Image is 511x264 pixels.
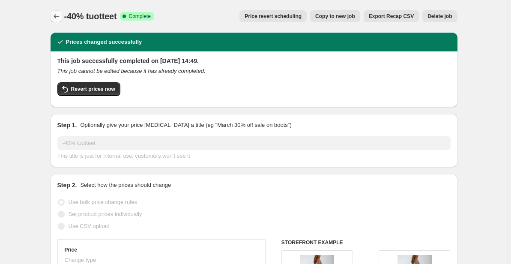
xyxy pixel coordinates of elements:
button: Export Recap CSV [364,10,419,22]
span: Use CSV upload [69,223,110,229]
span: Price revert scheduling [245,13,302,20]
button: Price change jobs [51,10,63,22]
input: 30% off holiday sale [57,136,451,150]
span: Change type [65,257,96,263]
h2: Step 1. [57,121,77,129]
h2: Prices changed successfully [66,38,142,46]
span: -40% tuotteet [64,12,117,21]
h2: Step 2. [57,181,77,189]
p: Select how the prices should change [80,181,171,189]
span: Revert prices now [71,86,115,93]
span: Export Recap CSV [369,13,414,20]
span: Copy to new job [315,13,355,20]
button: Delete job [422,10,457,22]
button: Copy to new job [310,10,360,22]
span: Delete job [427,13,452,20]
span: Complete [128,13,150,20]
span: Set product prices individually [69,211,142,217]
h6: STOREFRONT EXAMPLE [281,239,451,246]
button: Revert prices now [57,82,120,96]
h2: This job successfully completed on [DATE] 14:49. [57,57,451,65]
i: This job cannot be edited because it has already completed. [57,68,206,74]
p: Optionally give your price [MEDICAL_DATA] a title (eg "March 30% off sale on boots") [80,121,291,129]
button: Price revert scheduling [239,10,307,22]
span: This title is just for internal use, customers won't see it [57,153,190,159]
span: Use bulk price change rules [69,199,137,205]
h3: Price [65,246,77,253]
